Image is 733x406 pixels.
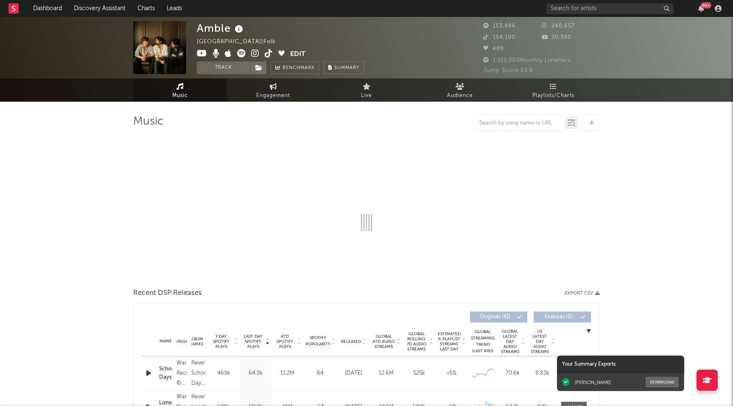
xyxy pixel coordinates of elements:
div: Warner Records, © 2025 Warner Records Inc., under exclusive license from Amble Music Limited [176,358,187,389]
button: Download [646,377,679,387]
span: Engagement [256,91,290,101]
span: 153,496 [483,23,516,29]
span: Live [361,91,372,101]
span: ATD Spotify Plays [274,334,296,349]
button: Track [197,61,250,74]
div: <5% [437,369,466,378]
span: Originals ( 41 ) [476,314,515,320]
a: Engagement [227,78,320,102]
a: Audience [413,78,506,102]
button: 99+ [698,5,704,12]
a: Playlists/Charts [506,78,600,102]
a: Live [320,78,413,102]
div: Name [159,338,172,345]
span: 20,300 [542,35,571,40]
span: 409 [483,46,504,52]
span: 154,100 [483,35,515,40]
span: Music [172,91,188,101]
div: 12.6M [372,369,400,378]
div: [PERSON_NAME] [575,379,611,385]
button: Export CSV [565,291,600,296]
div: 99 + [701,2,711,8]
button: Summary [324,61,364,74]
button: Originals(41) [470,311,527,323]
div: 469k [210,369,238,378]
span: Global Rolling 7D Audio Streams [405,331,428,352]
div: [GEOGRAPHIC_DATA] | Folk [197,37,295,47]
span: Benchmark [283,63,315,73]
span: US Latest Day Audio Streams [529,329,550,354]
div: 8.83k [529,369,555,378]
input: Search by song name or URL [475,120,565,127]
a: Music [133,78,227,102]
span: Features ( 0 ) [539,314,578,320]
span: Album Names [189,336,203,347]
a: Schoolyard Days [159,365,172,381]
div: 70.6k [500,369,525,378]
span: Estimated % Playlist Streams Last Day [437,331,461,352]
span: Jump Score: 83.8 [483,68,533,73]
span: 240,657 [542,23,575,29]
span: Global Latest Day Audio Streams [500,329,520,354]
button: Features(0) [534,311,591,323]
span: Playlists/Charts [532,91,574,101]
div: Reverie, Schoolyard Days, Swan Song [191,358,206,389]
span: 1,511,393 Monthly Listeners [483,58,571,63]
div: 11.2M [274,369,301,378]
div: Global Streaming Trend (Last 60D) [470,329,495,354]
div: 64.9k [242,369,269,378]
a: Benchmark [271,61,319,74]
span: Audience [447,91,473,101]
span: Copyright [167,339,191,344]
div: Your Summary Exports [557,356,684,373]
input: Search for artists [546,3,674,14]
span: Recent DSP Releases [133,288,202,298]
span: Summary [334,66,359,70]
span: Last Day Spotify Plays [242,334,264,349]
div: 525k [405,369,433,378]
span: Spotify Popularity [305,335,330,348]
div: [DATE] [339,369,368,378]
button: Edit [290,49,305,60]
span: Global ATD Audio Streams [372,334,395,349]
div: Amble [197,21,245,35]
span: Released [341,339,361,344]
div: 64 [305,369,335,378]
span: 7 Day Spotify Plays [210,334,232,349]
